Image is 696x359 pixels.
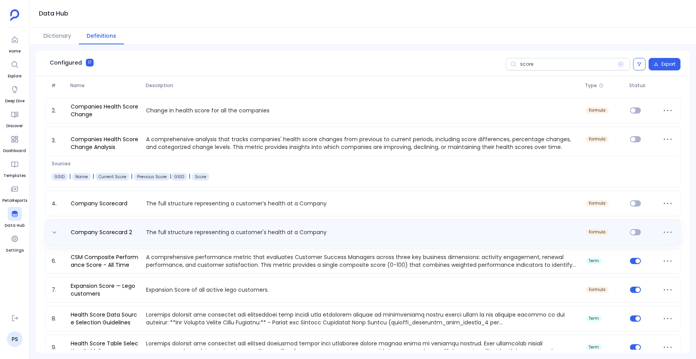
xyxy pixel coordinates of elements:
span: Explore [8,73,22,79]
a: Dashboard [3,132,26,154]
button: Export [649,58,680,70]
span: Company [75,174,88,180]
a: Settings [6,232,24,254]
input: Search definitions [506,58,630,70]
a: Discover [6,107,23,129]
h1: Data Hub [39,8,68,19]
span: Configured [50,59,82,67]
a: CSM Composite Performance Score - All Time [68,253,143,269]
span: 4. [49,200,68,207]
span: Home [8,48,22,54]
span: Discover [6,123,23,129]
p: A comprehensive performance metric that evaluates Customer Success Managers across three key busi... [143,253,583,269]
span: Settings [6,247,24,254]
span: term [589,345,599,350]
a: Home [8,33,22,54]
a: Data Hub [5,207,24,229]
p: Expansion Score of all active lego customers. [143,286,583,294]
span: 7. [49,286,68,294]
span: Company [137,174,167,180]
a: Company Scorecard 2 [68,228,135,236]
span: | [129,172,134,180]
span: PetaReports [2,198,27,204]
a: Explore [8,58,22,79]
p: Loremips dolorsit ame consectet adi elitsed doeiusmod tempor inci utlaboree dolore magnaa enima m... [143,340,583,355]
span: Deep Dive [5,98,24,104]
p: Change in health score for all the companies [143,107,583,114]
span: Dashboard [3,148,26,154]
a: Health Score Data Source Selection Guidelines [68,311,143,326]
span: formula [589,137,606,142]
span: 3. [49,135,68,151]
span: Templates [3,173,26,179]
span: formula [589,201,606,206]
span: Scoring Scheme Definition [174,174,184,180]
span: 8. [49,315,68,322]
img: petavue logo [10,9,19,21]
span: 2. [49,107,68,114]
a: Health Score Table Selection Guidelines [68,340,143,355]
span: Type [585,82,597,89]
span: formula [589,230,606,235]
a: PetaReports [2,182,27,204]
span: | [91,172,96,180]
a: PS [7,331,23,347]
span: Status [626,82,658,89]
span: Sources [52,161,209,167]
p: The full structure representing a customer's health at a Company [143,228,583,236]
button: Definitions [79,28,124,44]
a: Company Scorecard [68,200,130,207]
span: Scoring Scheme Definition [195,174,206,180]
a: Deep Dive [5,82,24,104]
span: Company [99,174,126,180]
a: Companies Health Score Change [68,103,143,118]
a: Expansion Score — Lego customers [68,282,143,298]
span: | [170,172,171,180]
span: # [48,82,67,89]
span: Description [143,82,582,89]
a: Companies Health Score Change Analysis [68,135,143,151]
span: | [68,172,72,180]
p: The full structure representing a customer’s health at a Company [143,200,583,207]
span: term [589,316,599,321]
p: Loremips dolorsit ame consectet adi elitseddoei temp incidi utla etdolorem aliquae ad minimveniam... [143,311,583,326]
span: Name [67,82,143,89]
span: 9. [49,343,68,351]
span: Data Hub [5,222,24,229]
span: formula [589,108,606,113]
span: | [187,172,192,180]
span: term [589,259,599,263]
button: Dictionary [36,28,79,44]
span: Export [661,61,675,67]
span: Company [55,174,64,180]
span: formula [589,287,606,292]
span: 6. [49,257,68,265]
p: A comprehensive analysis that tracks companies' health score changes from previous to current per... [143,135,583,151]
span: 17 [86,59,94,67]
a: Templates [3,157,26,179]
